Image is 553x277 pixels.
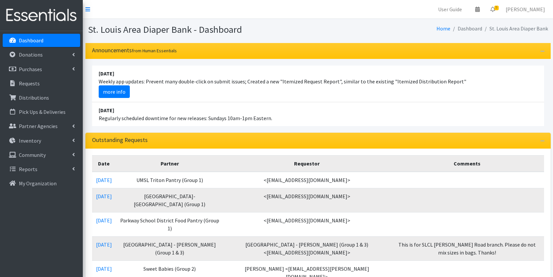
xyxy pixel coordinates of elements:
td: [GEOGRAPHIC_DATA] - [PERSON_NAME] (Group 1 & 3) [116,236,224,260]
a: Home [436,25,450,32]
a: Partner Agencies [3,119,80,133]
a: [DATE] [96,265,112,272]
td: UMSL Triton Pantry (Group 1) [116,172,224,188]
a: Inventory [3,134,80,147]
p: Reports [19,166,37,172]
a: Reports [3,162,80,176]
p: Inventory [19,137,41,144]
a: Distributions [3,91,80,104]
p: Partner Agencies [19,123,58,129]
td: Parkway School District Food Pantry (Group 1) [116,212,224,236]
p: Purchases [19,66,42,72]
td: <[EMAIL_ADDRESS][DOMAIN_NAME]> [224,188,390,212]
td: [GEOGRAPHIC_DATA] - [PERSON_NAME] (Group 1 & 3) <[EMAIL_ADDRESS][DOMAIN_NAME]> [224,236,390,260]
a: 5 [485,3,500,16]
h3: Announcements [92,47,177,54]
th: Comments [390,155,544,172]
a: Pick Ups & Deliveries [3,105,80,118]
th: Partner [116,155,224,172]
a: Purchases [3,63,80,76]
a: [DATE] [96,177,112,183]
p: Pick Ups & Deliveries [19,109,66,115]
a: [DATE] [96,193,112,200]
small: from Human Essentials [132,48,177,54]
strong: [DATE] [99,107,114,114]
a: Dashboard [3,34,80,47]
td: [GEOGRAPHIC_DATA]-[GEOGRAPHIC_DATA] (Group 1) [116,188,224,212]
td: This is for SLCL [PERSON_NAME] Road branch. Please do not mix sizes in bags. Thanks! [390,236,544,260]
strong: [DATE] [99,70,114,77]
p: Distributions [19,94,49,101]
a: My Organization [3,177,80,190]
th: Date [92,155,116,172]
a: [DATE] [96,241,112,248]
td: <[EMAIL_ADDRESS][DOMAIN_NAME]> [224,172,390,188]
h3: Outstanding Requests [92,137,148,144]
li: Regularly scheduled downtime for new releases: Sundays 10am-1pm Eastern. [92,102,544,126]
p: My Organization [19,180,57,187]
img: HumanEssentials [3,4,80,26]
a: [DATE] [96,217,112,224]
li: St. Louis Area Diaper Bank [482,24,548,33]
p: Dashboard [19,37,43,44]
a: more info [99,85,130,98]
p: Requests [19,80,40,87]
th: Requestor [224,155,390,172]
li: Dashboard [450,24,482,33]
p: Community [19,152,46,158]
a: Community [3,148,80,162]
td: <[EMAIL_ADDRESS][DOMAIN_NAME]> [224,212,390,236]
a: Donations [3,48,80,61]
li: Weekly app updates: Prevent many double-click on submit issues; Created a new "Itemized Request R... [92,66,544,102]
a: [PERSON_NAME] [500,3,550,16]
a: Requests [3,77,80,90]
p: Donations [19,51,43,58]
a: User Guide [433,3,467,16]
h1: St. Louis Area Diaper Bank - Dashboard [88,24,316,35]
span: 5 [494,6,499,10]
